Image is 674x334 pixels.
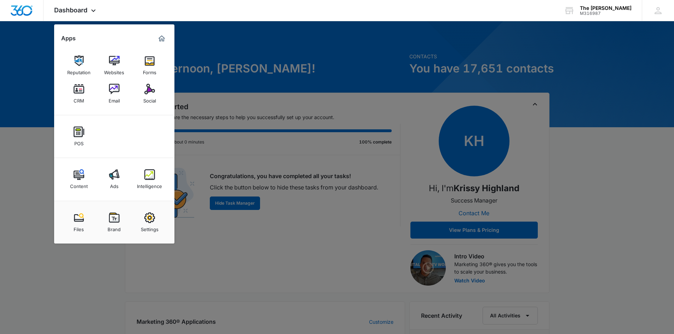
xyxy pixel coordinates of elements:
[101,52,128,79] a: Websites
[580,5,632,11] div: account name
[65,80,92,107] a: CRM
[580,11,632,16] div: account id
[61,35,76,42] h2: Apps
[136,209,163,236] a: Settings
[65,123,92,150] a: POS
[137,180,162,189] div: Intelligence
[136,166,163,193] a: Intelligence
[101,166,128,193] a: Ads
[108,223,121,232] div: Brand
[101,80,128,107] a: Email
[110,180,119,189] div: Ads
[74,223,84,232] div: Files
[156,33,167,44] a: Marketing 360® Dashboard
[143,94,156,104] div: Social
[65,166,92,193] a: Content
[109,94,120,104] div: Email
[74,94,84,104] div: CRM
[104,66,124,75] div: Websites
[65,209,92,236] a: Files
[136,52,163,79] a: Forms
[136,80,163,107] a: Social
[67,66,91,75] div: Reputation
[54,6,87,14] span: Dashboard
[65,52,92,79] a: Reputation
[70,180,88,189] div: Content
[101,209,128,236] a: Brand
[74,137,83,146] div: POS
[143,66,156,75] div: Forms
[141,223,159,232] div: Settings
